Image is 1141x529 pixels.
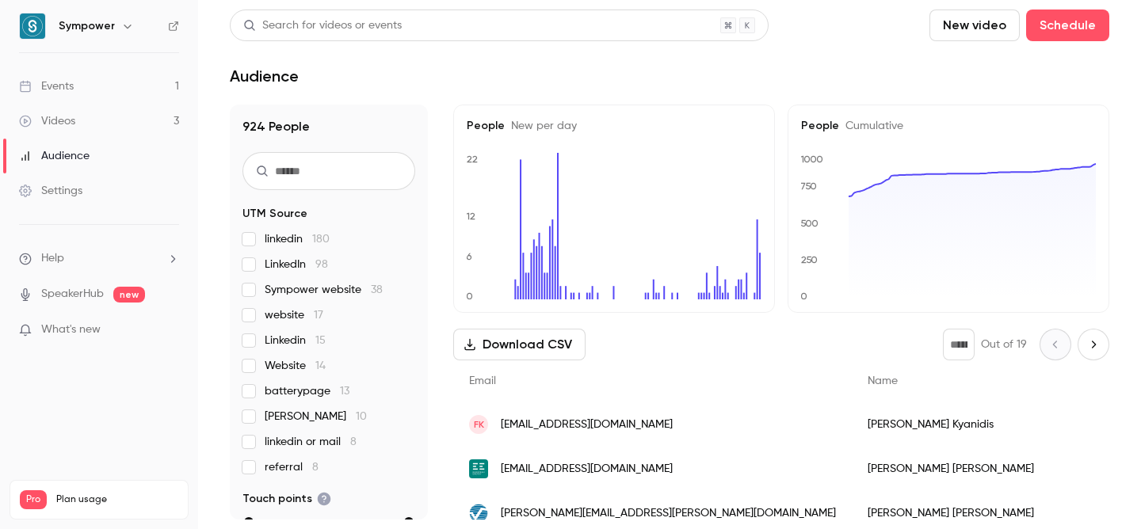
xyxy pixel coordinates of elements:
span: 8 [350,436,357,447]
span: referral [265,459,319,475]
iframe: Noticeable Trigger [160,323,179,337]
span: 8 [312,462,319,473]
button: Download CSV [453,329,586,360]
button: New video [929,10,1020,41]
span: 10 [356,411,367,422]
div: Search for videos or events [243,17,402,34]
text: 1000 [800,154,823,165]
div: Events [19,78,74,94]
span: 180 [312,234,330,245]
button: Next page [1078,329,1109,360]
span: Name [868,375,898,386]
span: UTM Source [242,206,307,222]
text: 22 [467,154,478,165]
text: 0 [466,291,473,302]
div: max [404,517,414,527]
text: 6 [466,251,472,262]
div: Settings [19,183,82,199]
p: Out of 19 [981,337,1027,352]
span: [EMAIL_ADDRESS][DOMAIN_NAME] [501,417,673,433]
button: Schedule [1026,10,1109,41]
span: Touch points [242,491,331,507]
span: [PERSON_NAME] [265,409,367,424]
li: help-dropdown-opener [19,250,179,267]
span: 17 [314,310,323,321]
span: Linkedin [265,333,326,348]
span: [PERSON_NAME][EMAIL_ADDRESS][PERSON_NAME][DOMAIN_NAME] [501,505,836,522]
span: 15 [315,335,326,346]
div: min [244,517,254,527]
span: New per day [505,120,577,131]
img: woodmac.com [469,504,488,523]
span: Sympower website [265,282,383,298]
span: [EMAIL_ADDRESS][DOMAIN_NAME] [501,461,673,478]
div: [PERSON_NAME] Kyanidis [852,402,1124,447]
a: SpeakerHub [41,286,104,303]
text: 0 [800,291,807,302]
text: 12 [466,211,475,222]
img: europeanenergy.com [469,459,488,478]
div: [PERSON_NAME] [PERSON_NAME] [852,447,1124,491]
span: Email [469,375,496,386]
span: 14 [315,360,326,371]
span: website [265,307,323,323]
span: Cumulative [839,120,903,131]
span: new [113,287,145,303]
h1: 924 People [242,117,415,136]
h5: People [467,118,761,134]
span: 13 [340,386,349,397]
span: Pro [20,490,47,509]
h5: People [801,118,1096,134]
span: FK [474,417,484,432]
span: linkedin [265,231,330,247]
span: Plan usage [56,493,178,506]
div: Audience [19,148,90,164]
span: batterypage [265,383,349,399]
img: Sympower [20,13,45,39]
span: 38 [371,284,383,295]
span: What's new [41,322,101,338]
span: 98 [315,259,328,270]
h6: Sympower [59,18,115,34]
span: Website [265,358,326,374]
div: Videos [19,113,75,129]
span: LinkedIn [265,257,328,272]
span: linkedin or mail [265,434,357,450]
text: 500 [800,218,819,229]
h1: Audience [230,67,299,86]
text: 750 [800,181,817,192]
text: 250 [801,254,818,265]
span: Help [41,250,64,267]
